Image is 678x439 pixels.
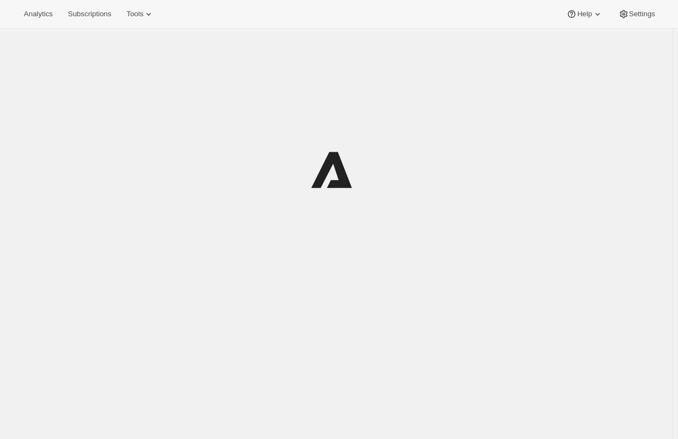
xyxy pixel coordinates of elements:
button: Tools [120,6,160,22]
span: Settings [628,10,654,18]
span: Analytics [24,10,53,18]
button: Help [559,6,608,22]
span: Subscriptions [68,10,111,18]
button: Subscriptions [61,6,118,22]
span: Help [576,10,591,18]
button: Analytics [17,6,59,22]
button: Settings [611,6,661,22]
span: Tools [126,10,143,18]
